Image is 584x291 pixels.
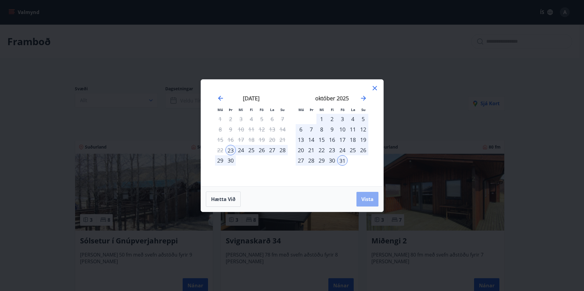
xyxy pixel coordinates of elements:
[306,124,316,135] td: Selected. þriðjudagur, 7. október 2025
[215,145,225,155] td: Not available. mánudagur, 22. september 2025
[358,114,368,124] div: 5
[225,155,236,166] td: Selected. þriðjudagur, 30. september 2025
[277,114,288,124] td: Not available. sunnudagur, 7. september 2025
[327,145,337,155] div: 23
[296,124,306,135] div: 6
[250,107,253,112] small: Fi
[341,107,345,112] small: Fö
[337,155,348,166] td: Selected as end date. föstudagur, 31. október 2025
[215,135,225,145] td: Not available. mánudagur, 15. september 2025
[316,145,327,155] td: Selected. miðvikudagur, 22. október 2025
[239,107,243,112] small: Mi
[316,124,327,135] td: Selected. miðvikudagur, 8. október 2025
[296,124,306,135] td: Selected. mánudagur, 6. október 2025
[277,124,288,135] td: Not available. sunnudagur, 14. september 2025
[327,145,337,155] td: Selected. fimmtudagur, 23. október 2025
[348,145,358,155] div: 25
[306,135,316,145] div: 14
[360,95,367,102] div: Move forward to switch to the next month.
[296,155,306,166] td: Selected. mánudagur, 27. október 2025
[337,155,348,166] div: 31
[315,95,349,102] strong: október 2025
[358,135,368,145] td: Selected. sunnudagur, 19. október 2025
[337,114,348,124] td: Selected. föstudagur, 3. október 2025
[316,145,327,155] div: 22
[351,107,355,112] small: La
[337,135,348,145] td: Selected. föstudagur, 17. október 2025
[206,192,241,207] button: Hætta við
[316,155,327,166] td: Selected. miðvikudagur, 29. október 2025
[229,107,232,112] small: Þr
[217,107,223,112] small: Má
[358,145,368,155] div: 26
[208,87,376,179] div: Calendar
[267,124,277,135] td: Not available. laugardagur, 13. september 2025
[358,145,368,155] td: Selected. sunnudagur, 26. október 2025
[337,135,348,145] div: 17
[225,135,236,145] td: Not available. þriðjudagur, 16. september 2025
[215,155,225,166] div: 29
[260,107,264,112] small: Fö
[270,107,274,112] small: La
[277,145,288,155] td: Selected. sunnudagur, 28. september 2025
[316,114,327,124] td: Selected. miðvikudagur, 1. október 2025
[319,107,324,112] small: Mi
[327,124,337,135] td: Selected. fimmtudagur, 9. október 2025
[267,145,277,155] div: 27
[337,114,348,124] div: 3
[306,155,316,166] td: Selected. þriðjudagur, 28. október 2025
[337,145,348,155] td: Selected. föstudagur, 24. október 2025
[277,145,288,155] div: 28
[306,135,316,145] td: Selected. þriðjudagur, 14. október 2025
[296,135,306,145] td: Selected. mánudagur, 13. október 2025
[361,107,366,112] small: Su
[327,155,337,166] td: Selected. fimmtudagur, 30. október 2025
[246,145,257,155] td: Selected. fimmtudagur, 25. september 2025
[246,114,257,124] td: Not available. fimmtudagur, 4. september 2025
[298,107,304,112] small: Má
[348,114,358,124] td: Selected. laugardagur, 4. október 2025
[316,155,327,166] div: 29
[316,124,327,135] div: 8
[337,124,348,135] div: 10
[348,145,358,155] td: Selected. laugardagur, 25. október 2025
[225,145,236,155] td: Selected as start date. þriðjudagur, 23. september 2025
[327,135,337,145] div: 16
[236,145,246,155] td: Selected. miðvikudagur, 24. september 2025
[337,124,348,135] td: Selected. föstudagur, 10. október 2025
[246,145,257,155] div: 25
[225,145,236,155] div: 23
[337,145,348,155] div: 24
[296,155,306,166] div: 27
[296,145,306,155] td: Selected. mánudagur, 20. október 2025
[327,155,337,166] div: 30
[236,114,246,124] td: Not available. miðvikudagur, 3. september 2025
[316,135,327,145] div: 15
[257,145,267,155] td: Selected. föstudagur, 26. september 2025
[316,114,327,124] div: 1
[211,196,235,203] span: Hætta við
[225,114,236,124] td: Not available. þriðjudagur, 2. september 2025
[327,124,337,135] div: 9
[236,135,246,145] td: Not available. miðvikudagur, 17. september 2025
[296,145,306,155] div: 20
[348,124,358,135] td: Selected. laugardagur, 11. október 2025
[215,155,225,166] td: Selected. mánudagur, 29. september 2025
[225,155,236,166] div: 30
[327,114,337,124] td: Selected. fimmtudagur, 2. október 2025
[267,114,277,124] td: Not available. laugardagur, 6. september 2025
[356,192,378,207] button: Vista
[361,196,374,203] span: Vista
[257,145,267,155] div: 26
[257,124,267,135] td: Not available. föstudagur, 12. september 2025
[215,124,225,135] td: Not available. mánudagur, 8. september 2025
[246,124,257,135] td: Not available. fimmtudagur, 11. september 2025
[358,135,368,145] div: 19
[257,135,267,145] td: Not available. föstudagur, 19. september 2025
[348,135,358,145] td: Selected. laugardagur, 18. október 2025
[358,124,368,135] div: 12
[306,155,316,166] div: 28
[243,95,260,102] strong: [DATE]
[306,145,316,155] td: Selected. þriðjudagur, 21. október 2025
[306,145,316,155] div: 21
